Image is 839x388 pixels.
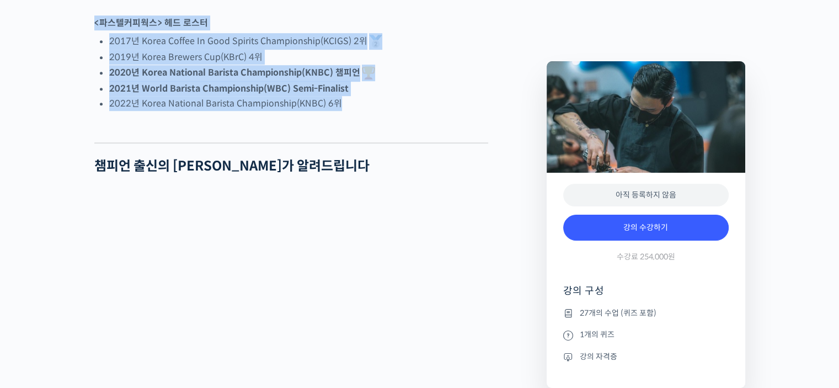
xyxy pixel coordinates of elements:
[94,158,370,174] strong: 챔피언 출신의 [PERSON_NAME]가 알려드립니다
[109,50,488,65] li: 2019년 Korea Brewers Cup(KBrC) 4위
[109,67,377,78] strong: 2020년 Korea National Barista Championship(KNBC) 챔피언
[563,306,729,320] li: 27개의 수업 (퀴즈 포함)
[142,296,212,324] a: 설정
[35,313,41,322] span: 홈
[101,313,114,322] span: 대화
[369,35,382,48] img: 🥈
[617,252,675,262] span: 수강료 254,000원
[3,296,73,324] a: 홈
[563,328,729,342] li: 1개의 퀴즈
[109,83,349,94] strong: 2021년 World Barista Championship(WBC) Semi-Finalist
[563,350,729,363] li: 강의 자격증
[73,296,142,324] a: 대화
[109,96,488,111] li: 2022년 Korea National Barista Championship(KNBC) 6위
[563,184,729,206] div: 아직 등록하지 않음
[170,313,184,322] span: 설정
[362,66,375,79] img: 🏆
[94,17,208,29] strong: <파스텔커피웍스> 헤드 로스터
[563,284,729,306] h4: 강의 구성
[109,33,488,50] li: 2017년 Korea Coffee In Good Spirits Championship(KCIGS) 2위
[563,215,729,241] a: 강의 수강하기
